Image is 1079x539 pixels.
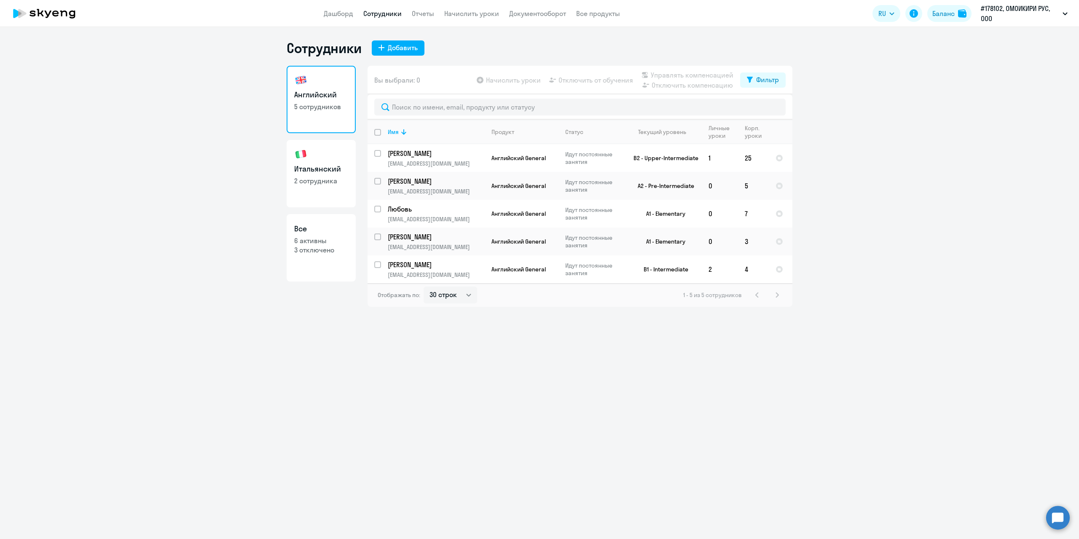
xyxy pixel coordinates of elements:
[294,73,308,87] img: english
[932,8,955,19] div: Баланс
[287,66,356,133] a: Английский5 сотрудников
[702,255,738,283] td: 2
[509,9,566,18] a: Документооборот
[294,245,348,255] p: 3 отключено
[738,172,769,200] td: 5
[388,243,484,251] p: [EMAIL_ADDRESS][DOMAIN_NAME]
[638,128,686,136] div: Текущий уровень
[738,228,769,255] td: 3
[294,223,348,234] h3: Все
[683,291,742,299] span: 1 - 5 из 5 сотрудников
[388,204,484,214] a: Любовь
[576,9,620,18] a: Все продукты
[388,177,484,186] a: [PERSON_NAME]
[565,150,623,166] p: Идут постоянные занятия
[981,3,1059,24] p: #178102, ОМОИКИРИ РУС, ООО
[388,232,484,241] a: [PERSON_NAME]
[388,188,484,195] p: [EMAIL_ADDRESS][DOMAIN_NAME]
[388,149,484,158] a: [PERSON_NAME]
[709,124,732,139] div: Личные уроки
[738,200,769,228] td: 7
[738,255,769,283] td: 4
[623,200,702,228] td: A1 - Elementary
[388,149,483,158] p: [PERSON_NAME]
[565,128,623,136] div: Статус
[623,172,702,200] td: A2 - Pre-Intermediate
[958,9,966,18] img: balance
[374,99,786,115] input: Поиск по имени, email, продукту или статусу
[565,128,583,136] div: Статус
[491,265,546,273] span: Английский General
[565,234,623,249] p: Идут постоянные занятия
[287,40,362,56] h1: Сотрудники
[294,164,348,174] h3: Итальянский
[740,72,786,88] button: Фильтр
[927,5,972,22] button: Балансbalance
[287,214,356,282] a: Все6 активны3 отключено
[294,147,308,161] img: italian
[372,40,424,56] button: Добавить
[374,75,420,85] span: Вы выбрали: 0
[444,9,499,18] a: Начислить уроки
[630,128,701,136] div: Текущий уровень
[363,9,402,18] a: Сотрудники
[388,128,484,136] div: Имя
[388,204,483,214] p: Любовь
[388,232,483,241] p: [PERSON_NAME]
[702,172,738,200] td: 0
[294,176,348,185] p: 2 сотрудника
[491,128,514,136] div: Продукт
[294,89,348,100] h3: Английский
[294,236,348,245] p: 6 активны
[491,238,546,245] span: Английский General
[565,178,623,193] p: Идут постоянные занятия
[388,271,484,279] p: [EMAIL_ADDRESS][DOMAIN_NAME]
[388,260,483,269] p: [PERSON_NAME]
[294,102,348,111] p: 5 сотрудников
[287,140,356,207] a: Итальянский2 сотрудника
[702,228,738,255] td: 0
[388,260,484,269] a: [PERSON_NAME]
[491,182,546,190] span: Английский General
[872,5,900,22] button: RU
[745,124,763,139] div: Корп. уроки
[491,154,546,162] span: Английский General
[878,8,886,19] span: RU
[491,210,546,217] span: Английский General
[388,177,483,186] p: [PERSON_NAME]
[388,215,484,223] p: [EMAIL_ADDRESS][DOMAIN_NAME]
[738,144,769,172] td: 25
[491,128,558,136] div: Продукт
[709,124,738,139] div: Личные уроки
[565,206,623,221] p: Идут постоянные занятия
[378,291,420,299] span: Отображать по:
[388,43,418,53] div: Добавить
[565,262,623,277] p: Идут постоянные занятия
[702,200,738,228] td: 0
[412,9,434,18] a: Отчеты
[388,160,484,167] p: [EMAIL_ADDRESS][DOMAIN_NAME]
[324,9,353,18] a: Дашборд
[756,75,779,85] div: Фильтр
[977,3,1072,24] button: #178102, ОМОИКИРИ РУС, ООО
[623,228,702,255] td: A1 - Elementary
[623,255,702,283] td: B1 - Intermediate
[745,124,768,139] div: Корп. уроки
[623,144,702,172] td: B2 - Upper-Intermediate
[388,128,399,136] div: Имя
[702,144,738,172] td: 1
